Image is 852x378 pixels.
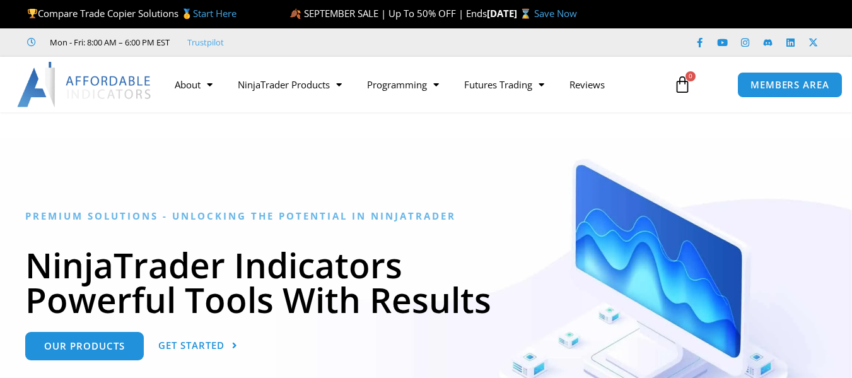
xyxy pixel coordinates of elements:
[737,72,843,98] a: MEMBERS AREA
[225,70,354,99] a: NinjaTrader Products
[487,7,534,20] strong: [DATE] ⌛
[162,70,665,99] nav: Menu
[750,80,829,90] span: MEMBERS AREA
[17,62,153,107] img: LogoAI
[25,210,827,222] h6: Premium Solutions - Unlocking the Potential in NinjaTrader
[25,332,144,360] a: Our Products
[47,35,170,50] span: Mon - Fri: 8:00 AM – 6:00 PM EST
[187,35,224,50] a: Trustpilot
[557,70,617,99] a: Reviews
[193,7,236,20] a: Start Here
[686,71,696,81] span: 0
[25,247,827,317] h1: NinjaTrader Indicators Powerful Tools With Results
[655,66,710,103] a: 0
[158,332,238,360] a: Get Started
[289,7,487,20] span: 🍂 SEPTEMBER SALE | Up To 50% OFF | Ends
[28,9,37,18] img: 🏆
[452,70,557,99] a: Futures Trading
[27,7,236,20] span: Compare Trade Copier Solutions 🥇
[354,70,452,99] a: Programming
[162,70,225,99] a: About
[534,7,577,20] a: Save Now
[158,341,225,350] span: Get Started
[44,341,125,351] span: Our Products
